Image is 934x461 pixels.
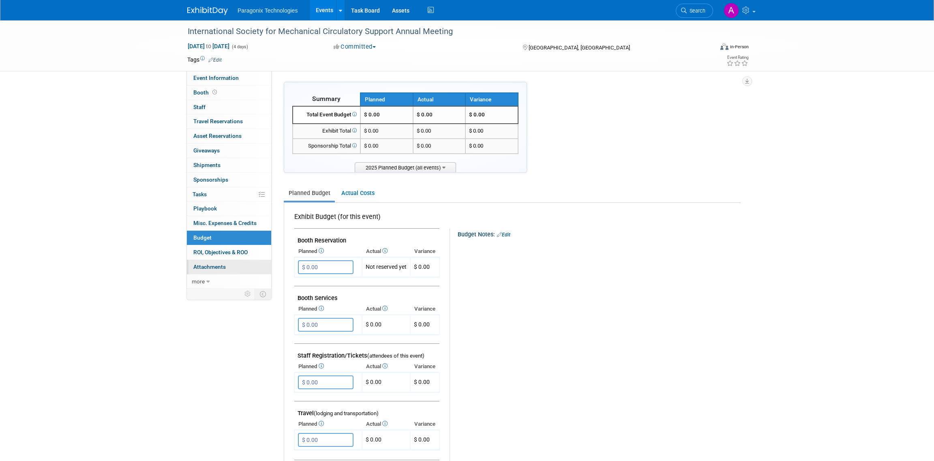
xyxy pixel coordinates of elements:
th: Variance [410,361,439,372]
th: Planned [360,93,413,106]
th: Actual [362,361,410,372]
td: $ 0.00 [413,106,466,124]
a: Planned Budget [284,186,335,201]
span: Budget [193,234,212,241]
span: Sponsorships [193,176,228,183]
a: Edit [497,232,510,238]
span: Shipments [193,162,221,168]
td: Staff Registration/Tickets [294,344,439,361]
th: Planned [294,418,362,430]
span: more [192,278,205,285]
div: In-Person [730,44,749,50]
a: Actual Costs [336,186,379,201]
span: [DATE] [DATE] [187,43,230,50]
th: Variance [410,246,439,257]
a: Budget [187,231,271,245]
th: Variance [465,93,518,106]
a: Staff [187,100,271,114]
a: Giveaways [187,144,271,158]
td: $ 0.00 [413,139,466,154]
span: Giveaways [193,147,220,154]
span: (attendees of this event) [367,353,424,359]
span: $ 0.00 [364,111,380,118]
div: Event Rating [726,56,748,60]
span: $ 0.00 [414,321,430,328]
span: Event Information [193,75,239,81]
span: Staff [193,104,206,110]
th: Actual [362,246,410,257]
a: Tasks [187,187,271,202]
th: Variance [410,303,439,315]
span: (lodging and transportation) [314,410,379,416]
a: Travel Reservations [187,114,271,129]
span: ROI, Objectives & ROO [193,249,248,255]
span: Summary [312,95,341,103]
td: Toggle Event Tabs [255,289,272,299]
div: Exhibit Total [296,127,357,135]
span: $ 0.00 [414,436,430,443]
span: Playbook [193,205,217,212]
th: Actual [362,303,410,315]
a: Edit [208,57,222,63]
a: Search [676,4,713,18]
th: Variance [410,418,439,430]
a: Booth [187,86,271,100]
span: $ 0.00 [469,143,483,149]
th: Planned [294,361,362,372]
td: Booth Reservation [294,229,439,246]
a: Misc. Expenses & Credits [187,216,271,230]
th: Planned [294,303,362,315]
th: Planned [294,246,362,257]
span: $ 0.00 [364,143,378,149]
span: [GEOGRAPHIC_DATA], [GEOGRAPHIC_DATA] [529,45,630,51]
span: 2025 Planned Budget (all events) [355,162,456,172]
a: more [187,274,271,289]
span: Booth [193,89,219,96]
th: Actual [362,418,410,430]
div: Budget Notes: [458,228,740,239]
span: Attachments [193,264,226,270]
span: Search [687,8,705,14]
span: (4 days) [231,44,248,49]
td: Travel [294,401,439,419]
span: $ 0.00 [469,111,485,118]
div: Total Event Budget [296,111,357,119]
span: $ 0.00 [469,128,483,134]
td: $ 0.00 [362,430,410,450]
button: Committed [331,43,379,51]
div: Event Format [665,42,749,54]
a: Event Information [187,71,271,85]
td: $ 0.00 [413,124,466,139]
a: Asset Reservations [187,129,271,143]
td: Tags [187,56,222,64]
span: Misc. Expenses & Credits [193,220,257,226]
img: Adam Lafreniere [724,3,739,18]
div: International Society for Mechanical Circulatory Support Annual Meeting [185,24,701,39]
a: Playbook [187,202,271,216]
img: ExhibitDay [187,7,228,15]
img: Format-Inperson.png [720,43,728,50]
td: $ 0.00 [362,315,410,335]
td: Not reserved yet [362,257,410,277]
a: Sponsorships [187,173,271,187]
span: Tasks [193,191,207,197]
td: $ 0.00 [362,373,410,392]
th: Actual [413,93,466,106]
span: Paragonix Technologies [238,7,298,14]
a: Shipments [187,158,271,172]
span: Booth not reserved yet [211,89,219,95]
div: Sponsorship Total [296,142,357,150]
span: $ 0.00 [364,128,378,134]
div: Exhibit Budget (for this event) [294,212,436,226]
a: Attachments [187,260,271,274]
span: to [205,43,212,49]
span: Asset Reservations [193,133,242,139]
span: Travel Reservations [193,118,243,124]
span: $ 0.00 [414,264,430,270]
a: ROI, Objectives & ROO [187,245,271,259]
td: Booth Services [294,286,439,304]
span: $ 0.00 [414,379,430,385]
td: Personalize Event Tab Strip [241,289,255,299]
